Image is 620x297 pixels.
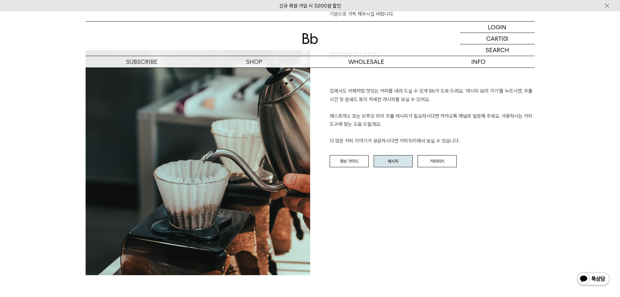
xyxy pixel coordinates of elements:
[198,56,310,67] a: SHOP
[302,33,318,44] img: 로고
[486,44,509,56] p: SEARCH
[422,56,535,67] p: INFO
[310,56,422,67] p: WHOLESALE
[486,33,502,44] p: CART
[86,56,198,67] a: SUBSCRIBE
[279,3,341,9] a: 신규 회원 가입 시 3,000원 할인
[460,22,535,33] a: LOGIN
[460,33,535,44] a: CART (0)
[576,272,610,287] img: 카카오톡 채널 1:1 채팅 버튼
[374,155,413,168] a: 레시피
[86,50,310,275] img: a9080350f8f7d047e248a4ae6390d20f_153659.jpg
[330,155,369,168] a: 영상 가이드
[330,87,535,145] p: 집에서도 카페처럼 맛있는 커피를 내려 드실 ﻿수 있게 Bb가 도와 드려요. '레시피 보러 가기'를 누르시면, 추출 시간 및 분쇄도 등의 자세한 레시피를 보실 수 있어요. 에스...
[488,22,506,33] p: LOGIN
[418,155,457,168] a: 커피위키
[502,33,508,44] p: (0)
[330,50,535,87] h1: BREW GUIDE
